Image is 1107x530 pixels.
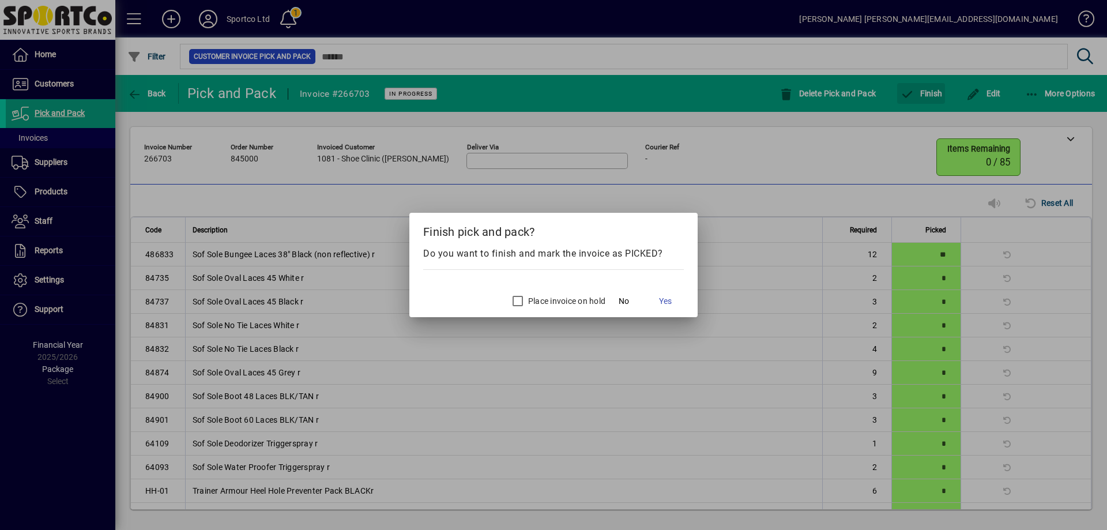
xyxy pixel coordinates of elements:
[526,295,605,307] label: Place invoice on hold
[647,291,684,311] button: Yes
[659,295,672,307] span: Yes
[619,295,629,307] span: No
[409,213,698,246] h2: Finish pick and pack?
[605,291,642,311] button: No
[423,247,684,261] div: Do you want to finish and mark the invoice as PICKED?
